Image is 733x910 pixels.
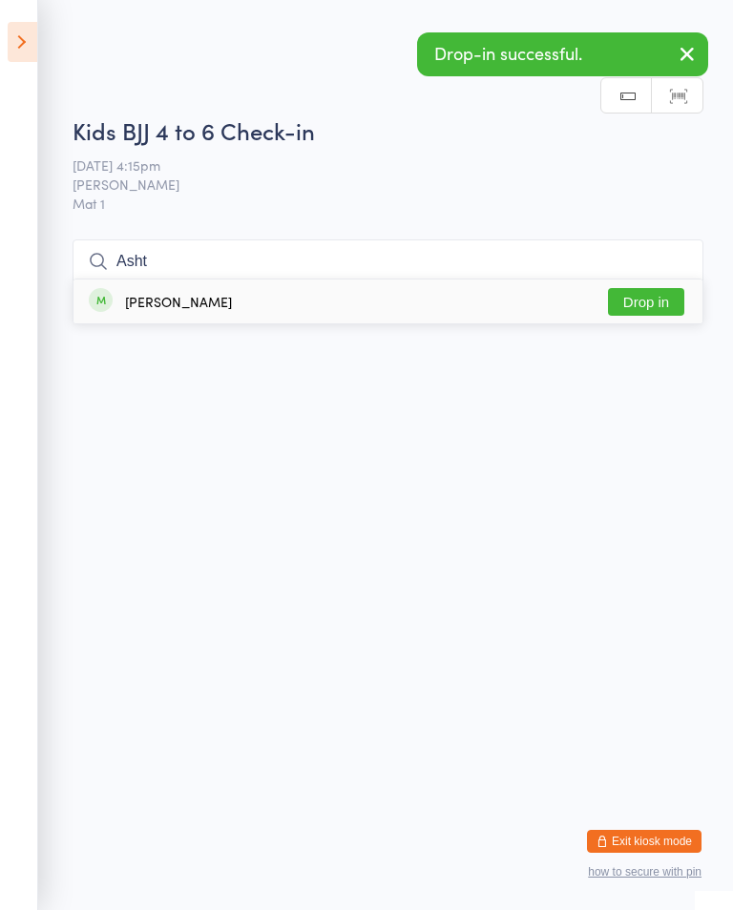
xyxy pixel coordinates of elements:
[608,288,684,316] button: Drop in
[73,155,674,175] span: [DATE] 4:15pm
[73,175,674,194] span: [PERSON_NAME]
[73,194,703,213] span: Mat 1
[588,865,702,879] button: how to secure with pin
[125,294,232,309] div: [PERSON_NAME]
[73,114,703,146] h2: Kids BJJ 4 to 6 Check-in
[587,830,702,853] button: Exit kiosk mode
[73,239,703,283] input: Search
[417,32,708,76] div: Drop-in successful.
